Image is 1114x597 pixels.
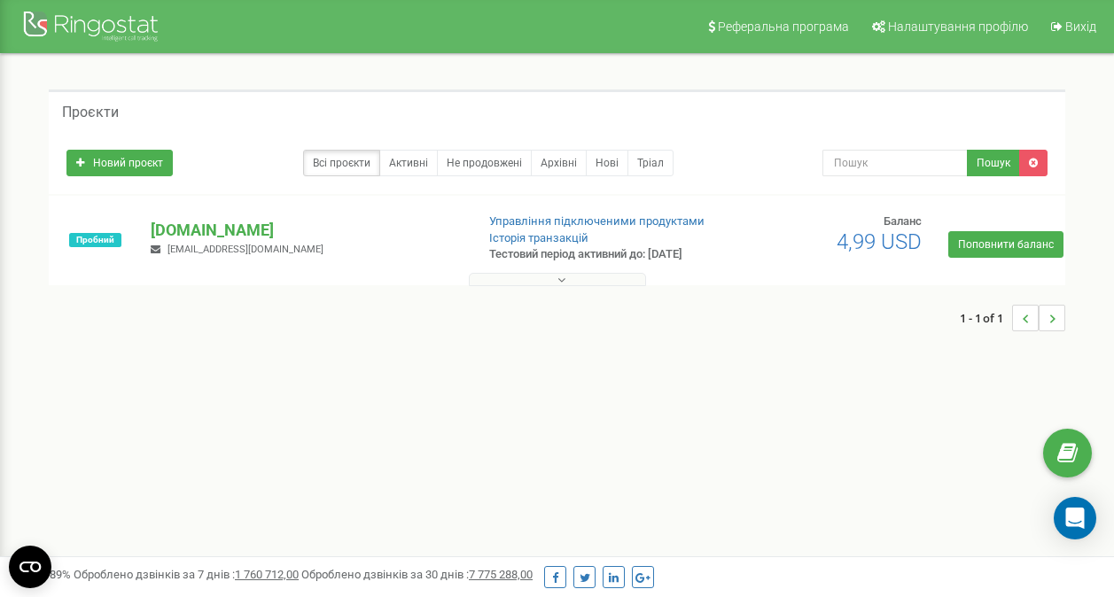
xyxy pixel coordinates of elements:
button: Пошук [967,150,1020,176]
a: Історія транзакцій [489,231,588,244]
u: 1 760 712,00 [235,568,299,581]
span: Оброблено дзвінків за 30 днів : [301,568,533,581]
span: Пробний [69,233,121,247]
p: Тестовий період активний до: [DATE] [489,246,714,263]
h5: Проєкти [62,105,119,120]
div: Open Intercom Messenger [1054,497,1096,539]
a: Тріал [627,150,674,176]
span: Налаштування профілю [888,19,1028,34]
nav: ... [960,287,1065,349]
span: [EMAIL_ADDRESS][DOMAIN_NAME] [167,244,323,255]
a: Нові [586,150,628,176]
span: Вихід [1065,19,1096,34]
span: 1 - 1 of 1 [960,305,1012,331]
button: Open CMP widget [9,546,51,588]
span: Реферальна програма [718,19,849,34]
a: Не продовжені [437,150,532,176]
u: 7 775 288,00 [469,568,533,581]
span: Оброблено дзвінків за 7 днів : [74,568,299,581]
span: Баланс [884,214,922,228]
span: 4,99 USD [837,229,922,254]
a: Активні [379,150,438,176]
a: Архівні [531,150,587,176]
p: [DOMAIN_NAME] [151,219,460,242]
a: Всі проєкти [303,150,380,176]
a: Управління підключеними продуктами [489,214,705,228]
a: Новий проєкт [66,150,173,176]
a: Поповнити баланс [948,231,1063,258]
input: Пошук [822,150,968,176]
